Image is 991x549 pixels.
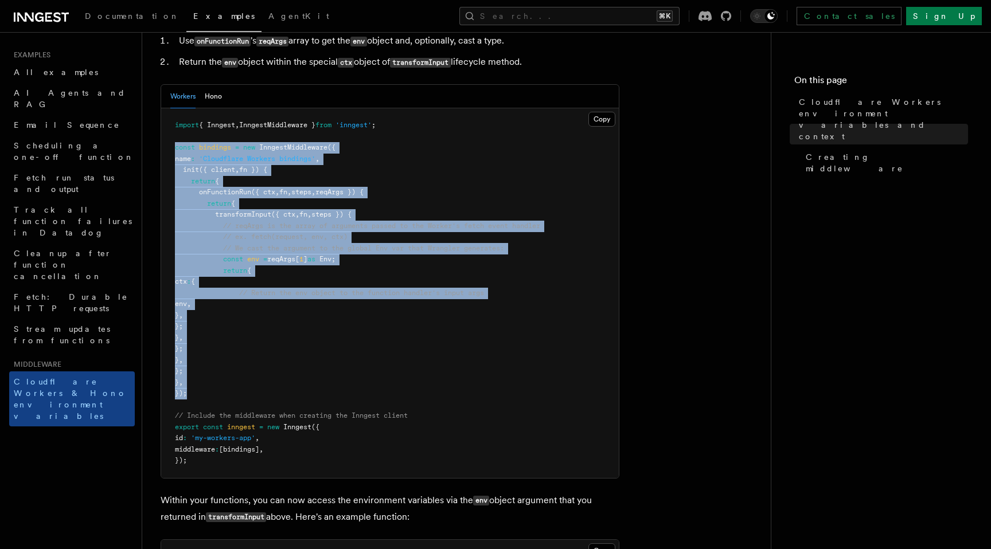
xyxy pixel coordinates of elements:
[199,121,235,129] span: { Inngest
[227,423,255,431] span: inngest
[194,37,251,46] code: onFunctionRun
[199,155,315,163] span: 'Cloudflare Workers bindings'
[906,7,982,25] a: Sign Up
[223,233,348,241] span: // ex. fetch(request, env, ctx)
[9,167,135,199] a: Fetch run status and output
[215,210,271,218] span: transformInput
[9,50,50,60] span: Examples
[473,496,489,505] code: env
[199,143,231,151] span: bindings
[183,434,187,442] span: :
[9,287,135,319] a: Fetch: Durable HTTP requests
[191,155,195,163] span: :
[9,135,135,167] a: Scheduling a one-off function
[161,492,619,526] p: Within your functions, you can now access the environment variables via the object argument that ...
[175,389,187,397] span: });
[259,423,263,431] span: =
[183,166,199,174] span: init
[223,222,540,230] span: // reqArgs is the array of arguments passed to the Worker's fetch event handler
[179,334,183,342] span: ,
[255,434,259,442] span: ,
[9,319,135,351] a: Stream updates from functions
[175,434,183,442] span: id
[268,11,329,21] span: AgentKit
[350,37,366,46] code: env
[239,121,315,129] span: InngestMiddleware }
[9,360,61,369] span: Middleware
[794,92,968,147] a: Cloudflare Workers environment variables and context
[299,255,303,263] span: 1
[175,300,187,308] span: env
[307,255,315,263] span: as
[247,266,251,274] span: {
[390,58,450,68] code: transformInput
[251,188,275,196] span: ({ ctx
[175,121,199,129] span: import
[14,141,134,162] span: Scheduling a one-off function
[207,199,231,207] span: return
[14,88,126,109] span: AI Agents and RAG
[657,10,673,22] kbd: ⌘K
[256,37,288,46] code: reqArgs
[193,11,255,21] span: Examples
[311,210,352,218] span: steps }) {
[175,456,187,464] span: });
[9,115,135,135] a: Email Sequence
[187,277,191,285] span: :
[267,255,299,263] span: reqArgs[
[9,243,135,287] a: Cleanup after function cancellation
[175,344,183,352] span: };
[9,83,135,115] a: AI Agents and RAG
[85,11,180,21] span: Documentation
[14,377,127,421] span: Cloudflare Workers & Hono environment variables
[175,334,179,342] span: }
[267,423,279,431] span: new
[179,356,183,364] span: ,
[175,311,179,319] span: }
[179,311,183,319] span: ,
[14,173,114,194] span: Fetch run status and output
[801,147,968,179] a: Creating middleware
[311,188,315,196] span: ,
[203,423,223,431] span: const
[191,277,195,285] span: {
[335,121,372,129] span: 'inngest'
[222,58,238,68] code: env
[303,255,307,263] span: ]
[205,85,222,108] button: Hono
[191,177,215,185] span: return
[279,188,287,196] span: fn
[14,68,98,77] span: All examples
[9,371,135,426] a: Cloudflare Workers & Hono environment variables
[794,73,968,92] h4: On this page
[187,300,191,308] span: ,
[259,143,327,151] span: InngestMiddleware
[262,3,336,31] a: AgentKit
[797,7,902,25] a: Contact sales
[175,356,179,364] span: }
[223,266,247,274] span: return
[175,277,187,285] span: ctx
[750,9,778,23] button: Toggle dark mode
[243,143,255,151] span: new
[315,155,319,163] span: ,
[14,249,112,281] span: Cleanup after function cancellation
[231,199,235,207] span: {
[215,445,219,453] span: :
[219,445,259,453] span: [bindings]
[199,188,251,196] span: onFunctionRun
[186,3,262,32] a: Examples
[588,112,615,127] button: Copy
[239,166,267,174] span: fn }) {
[179,378,183,386] span: ,
[175,378,179,386] span: }
[338,58,354,68] code: ctx
[806,151,968,174] span: Creating middleware
[175,445,215,453] span: middleware
[175,423,199,431] span: export
[175,54,619,70] li: Return the object within the special object of lifecycle method.
[271,210,295,218] span: ({ ctx
[9,62,135,83] a: All examples
[299,210,307,218] span: fn
[170,85,196,108] button: Workers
